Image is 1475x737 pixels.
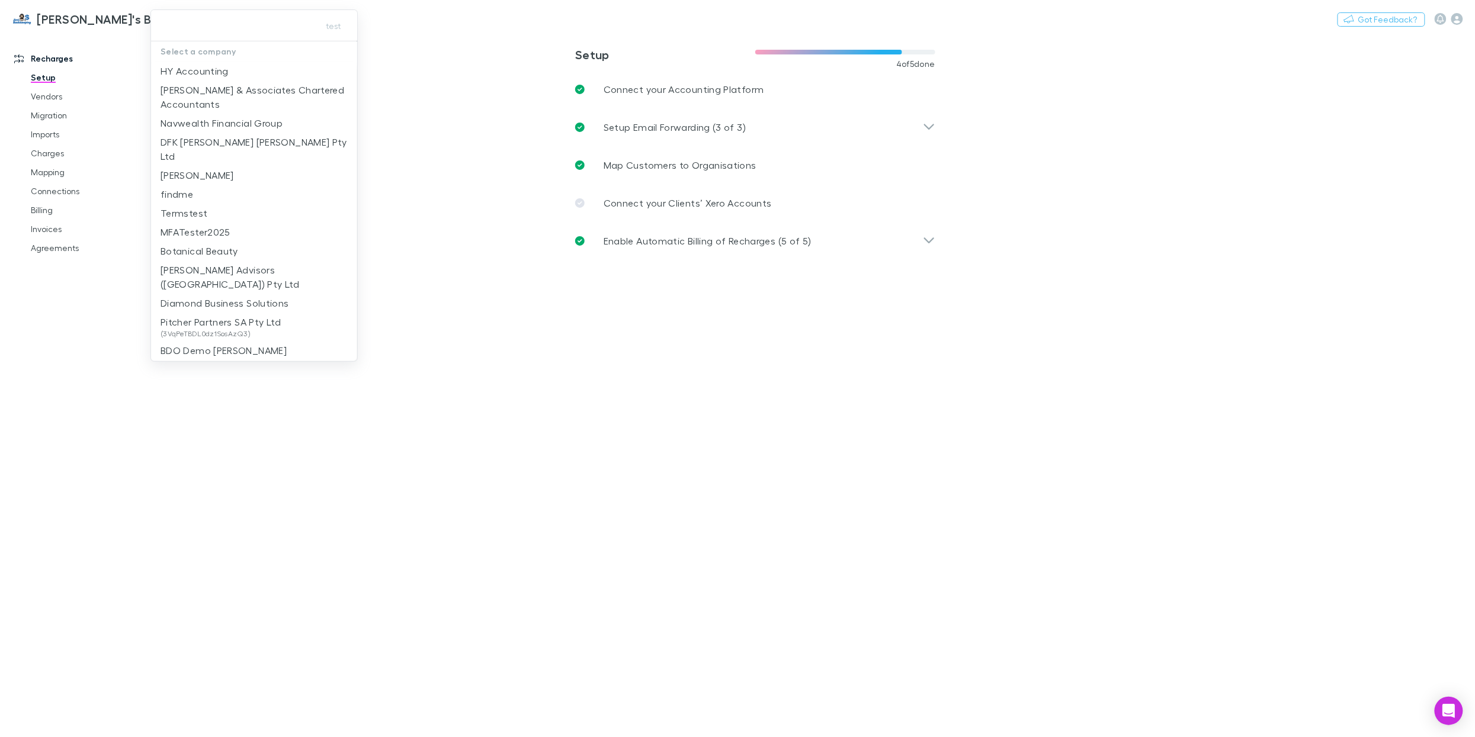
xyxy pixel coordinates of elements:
[161,168,234,182] p: [PERSON_NAME]
[161,296,289,310] p: Diamond Business Solutions
[161,187,193,201] p: findme
[326,19,341,33] span: test
[161,83,347,111] p: [PERSON_NAME] & Associates Chartered Accountants
[161,116,283,130] p: Navwealth Financial Group
[161,315,281,329] p: Pitcher Partners SA Pty Ltd
[161,263,347,291] p: [PERSON_NAME] Advisors ([GEOGRAPHIC_DATA]) Pty Ltd
[161,244,238,258] p: Botanical Beauty
[161,64,229,78] p: HY Accounting
[161,329,281,339] span: (3VqPeTBDL0dz1SosAzQ3)
[1435,697,1463,725] div: Open Intercom Messenger
[161,343,287,358] p: BDO Demo [PERSON_NAME]
[161,206,207,220] p: Termstest
[315,19,352,33] button: test
[151,41,357,62] p: Select a company
[161,135,347,163] p: DFK [PERSON_NAME] [PERSON_NAME] Pty Ltd
[161,225,230,239] p: MFATester2025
